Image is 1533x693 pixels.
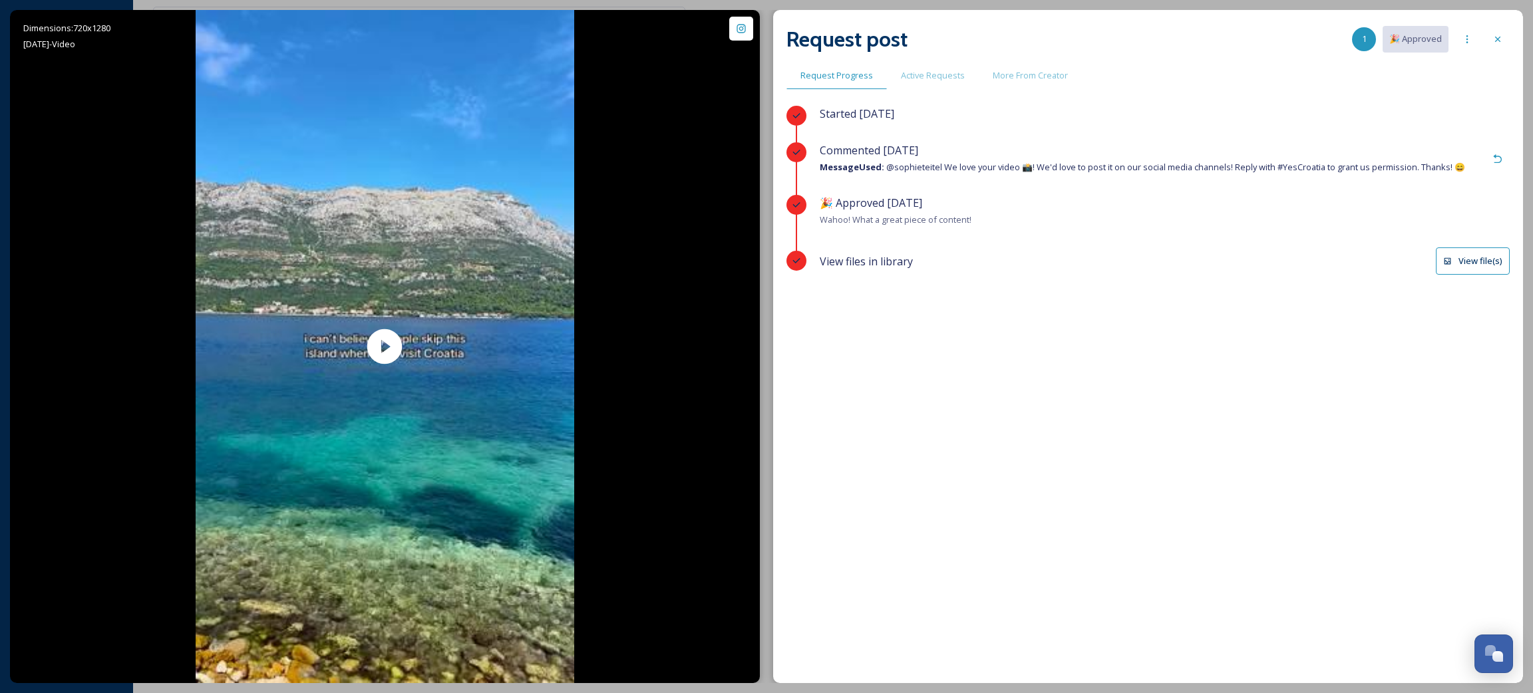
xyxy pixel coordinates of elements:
span: Started [DATE] [820,106,894,121]
span: View files in library [820,253,913,269]
button: Open Chat [1474,634,1513,673]
span: [DATE] - Video [23,38,75,50]
span: 1 [1362,33,1367,45]
img: thumbnail [196,10,574,683]
h2: Request post [786,23,908,55]
span: @sophieteitel We love your video 📸! We'd love to post it on our social media channels! Reply with... [820,161,1465,173]
span: Active Requests [901,69,965,82]
span: More From Creator [993,69,1068,82]
span: Request Progress [800,69,873,82]
span: Wahoo! What a great piece of content! [820,213,971,225]
span: Dimensions: 720 x 1280 [23,22,110,34]
button: View file(s) [1436,247,1510,275]
strong: Message Used: [820,161,884,173]
span: Commented [DATE] [820,143,918,158]
button: 🎉 Approved [1383,26,1448,52]
span: 🎉 Approved [DATE] [820,196,922,210]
